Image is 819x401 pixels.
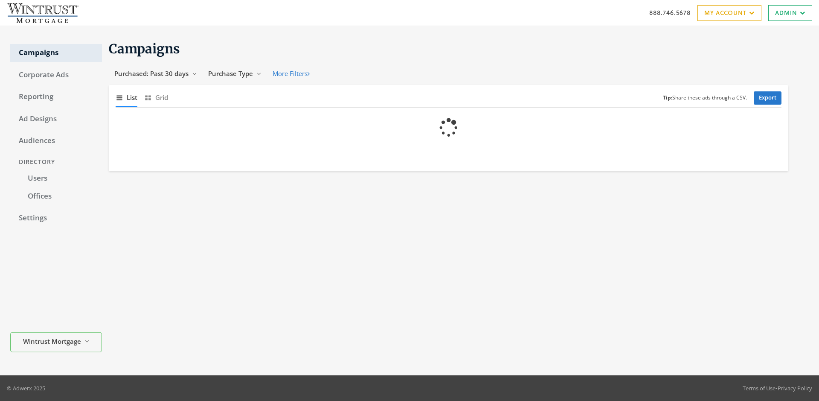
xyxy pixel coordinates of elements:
button: Purchased: Past 30 days [109,66,203,82]
a: Settings [10,209,102,227]
a: Ad Designs [10,110,102,128]
span: Purchased: Past 30 days [114,69,189,78]
button: Purchase Type [203,66,267,82]
div: • [743,384,812,392]
span: Wintrust Mortgage [23,337,81,346]
a: Campaigns [10,44,102,62]
a: Terms of Use [743,384,775,392]
button: More Filters [267,66,315,82]
p: © Adwerx 2025 [7,384,45,392]
span: Grid [155,93,168,102]
a: Offices [19,187,102,205]
a: Audiences [10,132,102,150]
a: My Account [697,5,761,21]
span: List [127,93,137,102]
span: Campaigns [109,41,180,57]
button: Wintrust Mortgage [10,332,102,352]
a: Reporting [10,88,102,106]
small: Share these ads through a CSV. [663,94,747,102]
div: Directory [10,154,102,170]
b: Tip: [663,94,672,101]
button: Grid [144,88,168,107]
a: Export [754,91,781,105]
a: 888.746.5678 [649,8,691,17]
a: Corporate Ads [10,66,102,84]
button: List [116,88,137,107]
span: Purchase Type [208,69,253,78]
a: Privacy Policy [778,384,812,392]
a: Admin [768,5,812,21]
a: Users [19,170,102,187]
img: Adwerx [7,2,78,23]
